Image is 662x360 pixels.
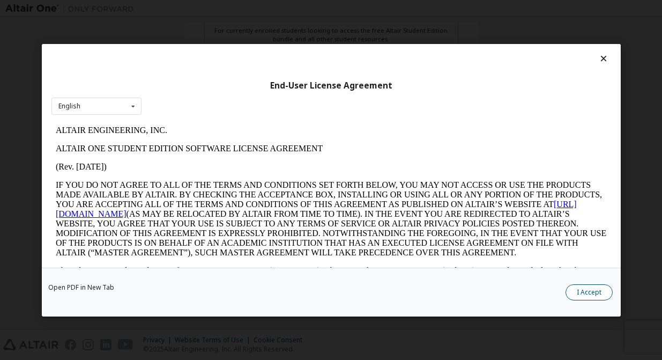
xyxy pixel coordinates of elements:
div: English [58,103,80,109]
p: This Altair One Student Edition Software License Agreement (“Agreement”) is between Altair Engine... [4,145,555,183]
div: End-User License Agreement [51,80,611,91]
p: (Rev. [DATE]) [4,41,555,50]
p: ALTAIR ONE STUDENT EDITION SOFTWARE LICENSE AGREEMENT [4,23,555,32]
button: I Accept [566,284,613,300]
a: Open PDF in New Tab [48,284,114,290]
p: ALTAIR ENGINEERING, INC. [4,4,555,14]
a: [URL][DOMAIN_NAME] [4,78,525,97]
p: IF YOU DO NOT AGREE TO ALL OF THE TERMS AND CONDITIONS SET FORTH BELOW, YOU MAY NOT ACCESS OR USE... [4,59,555,136]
